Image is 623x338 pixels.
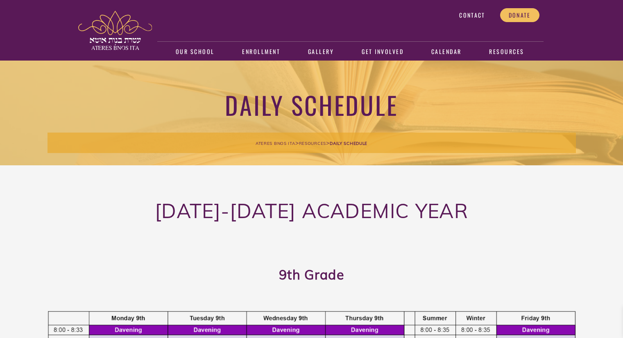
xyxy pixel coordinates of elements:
strong: 9th Grade [279,266,344,283]
a: Contact [451,8,494,22]
span: Resources [299,141,326,146]
span: Daily Schedule [330,141,367,146]
a: Resources [299,139,326,146]
a: Our School [170,43,220,61]
div: > > [48,133,576,153]
span: Donate [509,11,531,19]
a: Enrollment [236,43,286,61]
a: Get Involved [356,43,410,61]
a: Gallery [302,43,340,61]
a: Resources [483,43,530,61]
h2: [DATE]-[DATE] Academic Year [48,198,576,240]
h1: Daily Schedule [48,89,576,120]
a: Donate [500,8,539,22]
a: Ateres Bnos Ita [256,139,295,146]
span: Ateres Bnos Ita [256,141,295,146]
a: Calendar [425,43,467,61]
img: ateres [78,11,152,50]
span: Contact [459,11,485,19]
